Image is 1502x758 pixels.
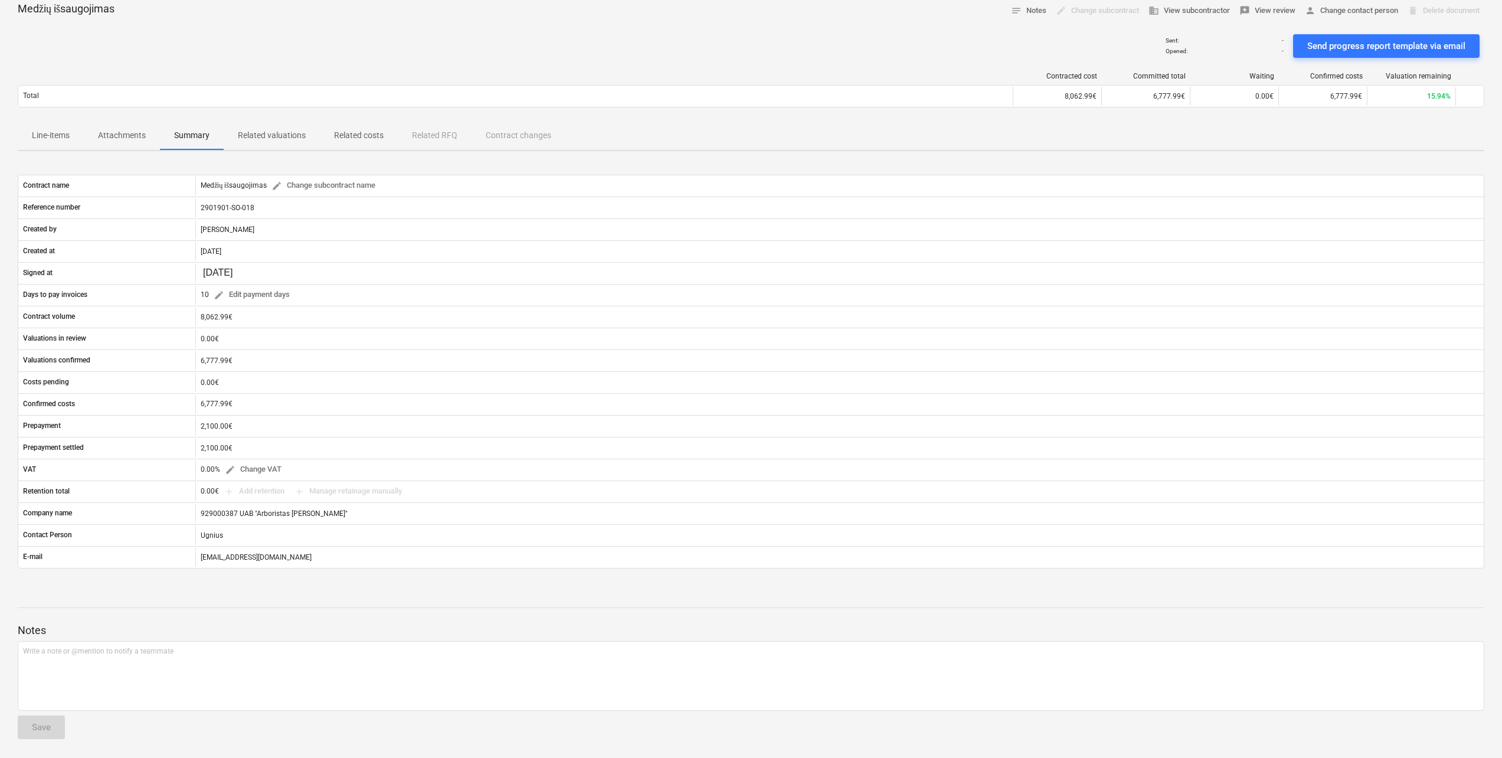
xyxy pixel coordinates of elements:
[1239,4,1295,18] span: View review
[334,129,384,142] p: Related costs
[1011,5,1022,16] span: notes
[23,290,87,300] p: Days to pay invoices
[195,439,1484,458] div: 2,100.00€
[23,355,90,365] p: Valuations confirmed
[23,443,84,453] p: Prepayment settled
[174,129,210,142] p: Summary
[18,623,1484,638] p: Notes
[23,486,70,496] p: Retention total
[23,552,42,562] p: E-mail
[195,351,1484,370] div: 6,777.99€
[1013,87,1101,106] div: 8,062.99€
[1148,5,1159,16] span: business
[1239,5,1250,16] span: reviews
[195,373,1484,392] div: 0.00€
[1011,4,1046,18] span: Notes
[23,312,75,322] p: Contract volume
[23,399,75,409] p: Confirmed costs
[23,377,69,387] p: Costs pending
[23,224,57,234] p: Created by
[1330,92,1362,100] span: 6,777.99€
[225,463,282,476] span: Change VAT
[201,286,294,304] div: 10
[1443,701,1502,758] iframe: Chat Widget
[23,465,36,475] p: VAT
[195,242,1484,261] div: [DATE]
[201,265,256,282] input: Change
[225,465,235,475] span: edit
[271,181,282,191] span: edit
[201,177,380,195] div: Medžių išsaugojimas
[1300,2,1403,20] button: Change contact person
[1006,2,1051,20] button: Notes
[1148,4,1230,18] span: View subcontractor
[1293,34,1480,58] button: Send progress report template via email
[1144,2,1235,20] button: View subcontractor
[1427,92,1451,100] span: 15.94%
[220,460,286,479] button: Change VAT
[1195,72,1274,80] div: Waiting
[23,91,39,101] p: Total
[1307,38,1465,54] div: Send progress report template via email
[1166,47,1187,55] p: Opened :
[23,334,86,344] p: Valuations in review
[214,290,224,300] span: edit
[1284,72,1363,80] div: Confirmed costs
[23,202,80,213] p: Reference number
[98,129,146,142] p: Attachments
[267,177,380,195] button: Change subcontract name
[1372,72,1451,80] div: Valuation remaining
[195,548,1484,567] div: [EMAIL_ADDRESS][DOMAIN_NAME]
[1255,92,1274,100] span: 0.00€
[1305,4,1398,18] span: Change contact person
[23,246,55,256] p: Created at
[201,460,286,479] div: 0.00%
[32,129,70,142] p: Line-items
[23,508,72,518] p: Company name
[1305,5,1316,16] span: person
[195,526,1484,545] div: Ugnius
[1018,72,1097,80] div: Contracted cost
[214,288,290,302] span: Edit payment days
[195,198,1484,217] div: 2901901-SO-018
[23,181,69,191] p: Contract name
[195,308,1484,326] div: 8,062.99€
[195,329,1484,348] div: 0.00€
[238,129,306,142] p: Related valuations
[1153,92,1185,100] span: 6,777.99€
[271,179,375,192] span: Change subcontract name
[23,268,53,278] p: Signed at
[195,417,1484,436] div: 2,100.00€
[1282,47,1284,55] p: -
[195,220,1484,239] div: [PERSON_NAME]
[1235,2,1300,20] button: View review
[1282,37,1284,44] p: -
[195,504,1484,523] div: 929000387 UAB "Arboristas [PERSON_NAME]"
[18,2,114,16] p: Medžių išsaugojimas
[23,530,72,540] p: Contact Person
[209,286,294,304] button: Edit payment days
[1166,37,1179,44] p: Sent :
[1107,72,1186,80] div: Committed total
[23,421,61,431] p: Prepayment
[201,399,233,409] p: 6,777.99€
[201,482,407,501] div: 0.00€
